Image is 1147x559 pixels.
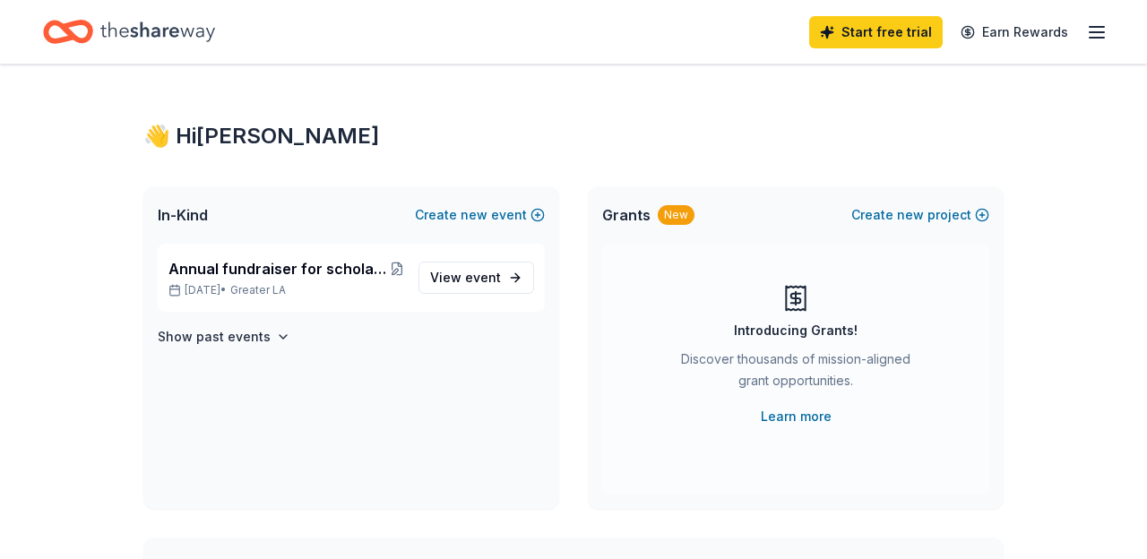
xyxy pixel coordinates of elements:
a: View event [418,262,534,294]
span: Greater LA [230,283,286,297]
a: Learn more [761,406,832,427]
h4: Show past events [158,326,271,348]
button: Createnewevent [415,204,545,226]
button: Createnewproject [851,204,989,226]
span: In-Kind [158,204,208,226]
div: 👋 Hi [PERSON_NAME] [143,122,1004,150]
span: View [430,267,501,288]
a: Earn Rewards [950,16,1079,48]
button: Show past events [158,326,290,348]
div: Introducing Grants! [734,320,858,341]
span: new [461,204,487,226]
span: Grants [602,204,651,226]
span: Annual fundraiser for scholarships, [PERSON_NAME] children and a [DATE] shelter [168,258,390,279]
span: event [465,270,501,285]
a: Start free trial [809,16,943,48]
span: new [897,204,924,226]
p: [DATE] • [168,283,404,297]
div: New [658,205,694,225]
a: Home [43,11,215,53]
div: Discover thousands of mission-aligned grant opportunities. [674,348,918,399]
